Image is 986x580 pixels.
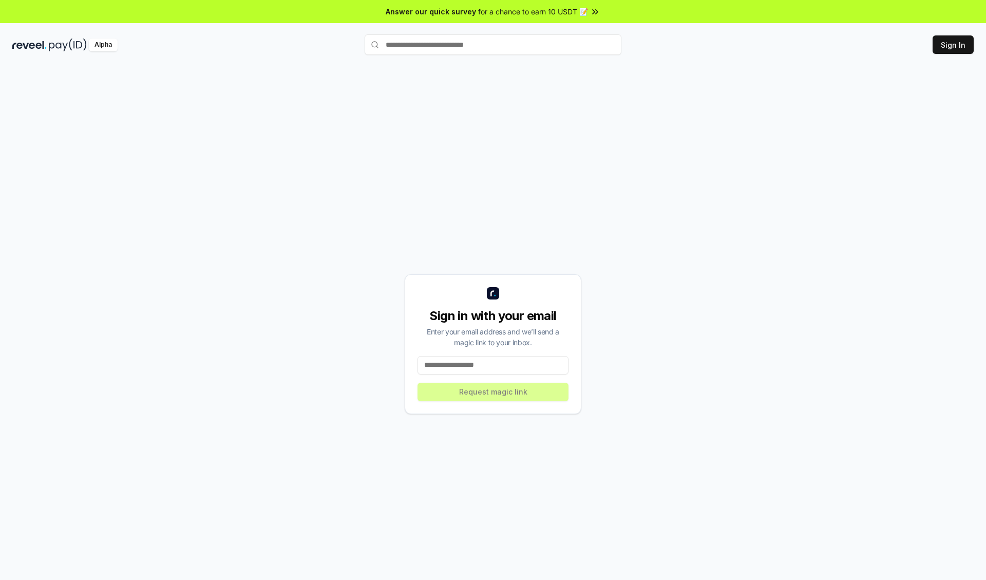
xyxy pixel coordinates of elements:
button: Sign In [933,35,974,54]
img: reveel_dark [12,39,47,51]
div: Sign in with your email [418,308,568,324]
div: Alpha [89,39,118,51]
span: for a chance to earn 10 USDT 📝 [478,6,588,17]
div: Enter your email address and we’ll send a magic link to your inbox. [418,326,568,348]
span: Answer our quick survey [386,6,476,17]
img: pay_id [49,39,87,51]
img: logo_small [487,287,499,300]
